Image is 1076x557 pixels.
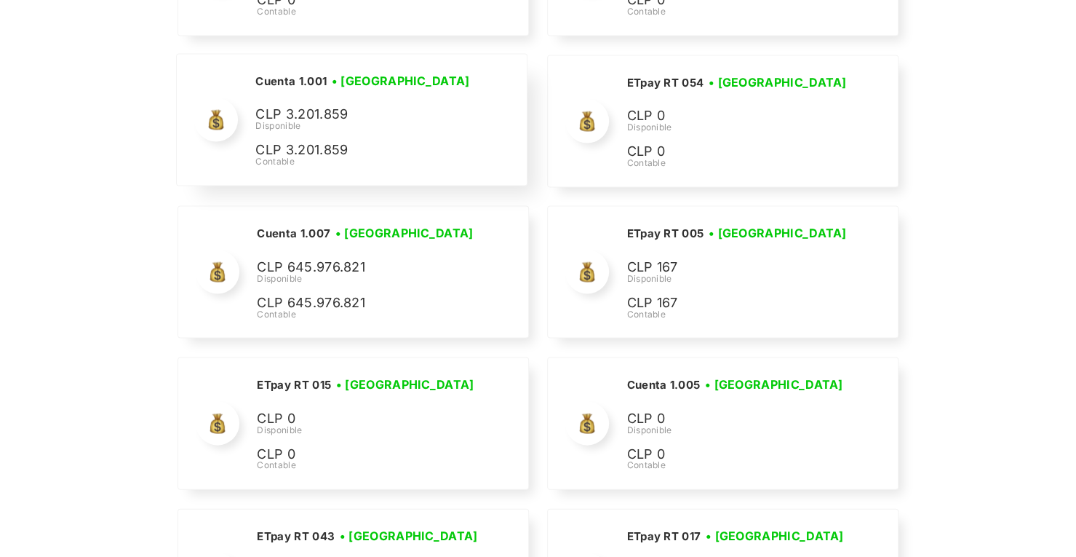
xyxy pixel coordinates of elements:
[626,378,700,392] h2: Cuenta 1.005
[626,272,851,285] div: Disponible
[626,141,845,162] p: CLP 0
[257,378,331,392] h2: ETpay RT 015
[626,308,851,321] div: Contable
[626,444,845,465] p: CLP 0
[626,424,848,437] div: Disponible
[626,157,851,170] div: Contable
[706,527,844,545] h3: • [GEOGRAPHIC_DATA]
[255,155,474,168] div: Contable
[626,121,851,134] div: Disponible
[255,104,474,125] p: CLP 3.201.859
[255,74,327,89] h2: Cuenta 1.001
[709,74,847,91] h3: • [GEOGRAPHIC_DATA]
[705,376,843,393] h3: • [GEOGRAPHIC_DATA]
[257,408,475,430] p: CLP 0
[626,257,845,278] p: CLP 167
[257,424,479,437] div: Disponible
[257,444,475,465] p: CLP 0
[626,106,845,127] p: CLP 0
[257,272,478,285] div: Disponible
[626,226,704,241] h2: ETpay RT 005
[257,529,335,544] h2: ETpay RT 043
[340,527,478,545] h3: • [GEOGRAPHIC_DATA]
[255,140,474,161] p: CLP 3.201.859
[336,376,474,393] h3: • [GEOGRAPHIC_DATA]
[257,293,475,314] p: CLP 645.976.821
[626,76,704,90] h2: ETpay RT 054
[257,459,479,472] div: Contable
[332,72,470,90] h3: • [GEOGRAPHIC_DATA]
[257,308,478,321] div: Contable
[257,226,330,241] h2: Cuenta 1.007
[257,257,475,278] p: CLP 645.976.821
[626,529,701,544] h2: ETpay RT 017
[255,119,474,133] div: Disponible
[709,224,847,242] h3: • [GEOGRAPHIC_DATA]
[626,5,851,18] div: Contable
[626,408,845,430] p: CLP 0
[335,224,474,242] h3: • [GEOGRAPHIC_DATA]
[626,459,848,472] div: Contable
[626,293,845,314] p: CLP 167
[257,5,482,18] div: Contable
